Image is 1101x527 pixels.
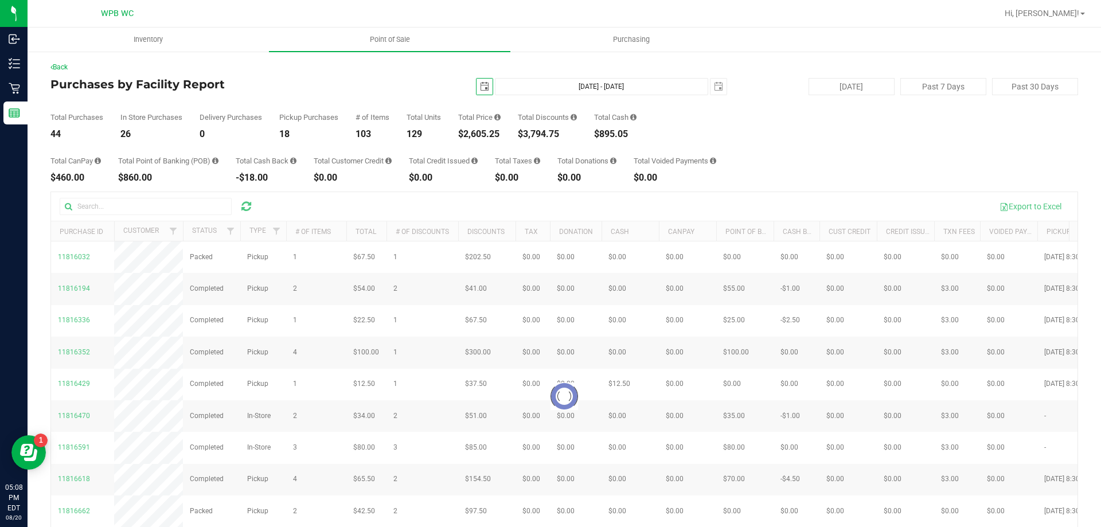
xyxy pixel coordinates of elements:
[354,34,425,45] span: Point of Sale
[518,114,577,121] div: Total Discounts
[5,513,22,522] p: 08/20
[458,130,501,139] div: $2,605.25
[9,83,20,94] inline-svg: Retail
[279,114,338,121] div: Pickup Purchases
[494,114,501,121] i: Sum of the total prices of all purchases in the date range.
[101,9,134,18] span: WPB WC
[236,173,296,182] div: -$18.00
[120,114,182,121] div: In Store Purchases
[50,114,103,121] div: Total Purchases
[495,157,540,165] div: Total Taxes
[630,114,637,121] i: Sum of the successful, non-voided cash payment transactions for all purchases in the date range. ...
[314,157,392,165] div: Total Customer Credit
[477,79,493,95] span: select
[28,28,269,52] a: Inventory
[594,130,637,139] div: $895.05
[557,173,616,182] div: $0.00
[5,482,22,513] p: 05:08 PM EDT
[557,157,616,165] div: Total Donations
[510,28,752,52] a: Purchasing
[34,434,48,447] iframe: Resource center unread badge
[634,173,716,182] div: $0.00
[571,114,577,121] i: Sum of the discount values applied to the all purchases in the date range.
[900,78,986,95] button: Past 7 Days
[9,33,20,45] inline-svg: Inbound
[50,78,393,91] h4: Purchases by Facility Report
[458,114,501,121] div: Total Price
[200,114,262,121] div: Delivery Purchases
[634,157,716,165] div: Total Voided Payments
[710,157,716,165] i: Sum of all voided payment transaction amounts, excluding tips and transaction fees, for all purch...
[407,130,441,139] div: 129
[120,130,182,139] div: 26
[50,173,101,182] div: $460.00
[290,157,296,165] i: Sum of the cash-back amounts from rounded-up electronic payments for all purchases in the date ra...
[992,78,1078,95] button: Past 30 Days
[279,130,338,139] div: 18
[118,157,218,165] div: Total Point of Banking (POB)
[471,157,478,165] i: Sum of all account credit issued for all refunds from returned purchases in the date range.
[610,157,616,165] i: Sum of all round-up-to-next-dollar total price adjustments for all purchases in the date range.
[594,114,637,121] div: Total Cash
[314,173,392,182] div: $0.00
[50,130,103,139] div: 44
[236,157,296,165] div: Total Cash Back
[809,78,895,95] button: [DATE]
[269,28,510,52] a: Point of Sale
[356,130,389,139] div: 103
[385,157,392,165] i: Sum of the successful, non-voided payments using account credit for all purchases in the date range.
[409,157,478,165] div: Total Credit Issued
[495,173,540,182] div: $0.00
[356,114,389,121] div: # of Items
[9,58,20,69] inline-svg: Inventory
[409,173,478,182] div: $0.00
[118,173,218,182] div: $860.00
[200,130,262,139] div: 0
[50,157,101,165] div: Total CanPay
[534,157,540,165] i: Sum of the total taxes for all purchases in the date range.
[95,157,101,165] i: Sum of the successful, non-voided CanPay payment transactions for all purchases in the date range.
[518,130,577,139] div: $3,794.75
[11,435,46,470] iframe: Resource center
[407,114,441,121] div: Total Units
[598,34,665,45] span: Purchasing
[50,63,68,71] a: Back
[710,79,727,95] span: select
[118,34,178,45] span: Inventory
[1005,9,1079,18] span: Hi, [PERSON_NAME]!
[9,107,20,119] inline-svg: Reports
[212,157,218,165] i: Sum of the successful, non-voided point-of-banking payment transactions, both via payment termina...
